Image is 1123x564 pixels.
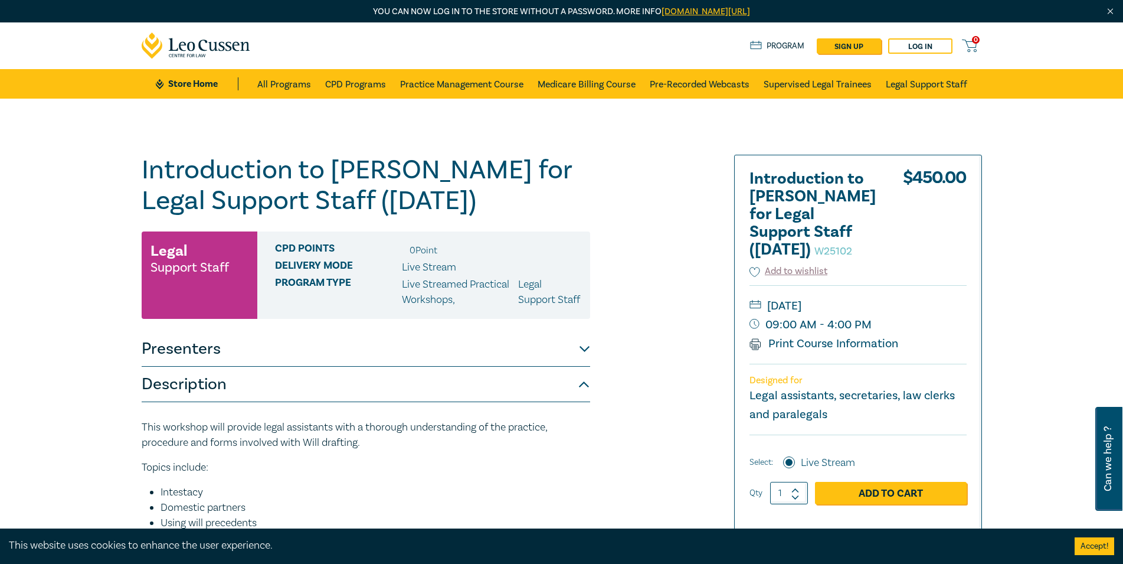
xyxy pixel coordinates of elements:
small: Legal assistants, secretaries, law clerks and paralegals [749,388,955,422]
small: W25102 [814,244,852,258]
div: This website uses cookies to enhance the user experience. [9,538,1057,553]
a: CPD Programs [325,69,386,99]
span: Select: [749,456,773,469]
a: Pre-Recorded Webcasts [650,69,749,99]
li: Intestacy [161,485,590,500]
img: Close [1105,6,1115,17]
input: 1 [770,482,808,504]
h1: Introduction to [PERSON_NAME] for Legal Support Staff ([DATE]) [142,155,590,216]
small: Support Staff [150,262,229,273]
a: Program [750,40,805,53]
li: Domestic partners [161,500,590,516]
div: $ 450.00 [903,170,967,265]
span: CPD Points [275,243,402,258]
p: Legal Support Staff [518,277,581,308]
span: 0 [972,36,980,44]
p: Topics include: [142,460,590,475]
label: Qty [749,487,762,500]
a: Legal Support Staff [886,69,967,99]
li: 0 Point [410,243,437,258]
a: Store Home [156,77,238,90]
button: Description [142,367,590,402]
a: Add to Cart [815,482,967,504]
a: Print Course Information [749,336,899,351]
p: Live Streamed Practical Workshops , [402,277,518,308]
h2: Introduction to [PERSON_NAME] for Legal Support Staff ([DATE]) [749,170,879,259]
span: Delivery Mode [275,260,402,275]
li: Using will precedents [161,516,590,531]
small: [DATE] [749,296,967,315]
span: Live Stream [402,260,456,274]
a: Supervised Legal Trainees [764,69,872,99]
p: Designed for [749,375,967,386]
a: All Programs [257,69,311,99]
a: Practice Management Course [400,69,523,99]
p: You can now log in to the store without a password. More info [142,5,982,18]
p: This workshop will provide legal assistants with a thorough understanding of the practice, proced... [142,420,590,451]
button: Add to wishlist [749,265,828,278]
a: Log in [888,38,952,54]
a: [DOMAIN_NAME][URL] [662,6,750,17]
button: Accept cookies [1075,537,1114,555]
button: Presenters [142,331,590,367]
h3: Legal [150,240,187,262]
a: Medicare Billing Course [538,69,636,99]
label: Live Stream [801,455,855,471]
span: Program type [275,277,402,308]
small: 09:00 AM - 4:00 PM [749,315,967,334]
a: sign up [817,38,881,54]
span: Can we help ? [1102,414,1114,504]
